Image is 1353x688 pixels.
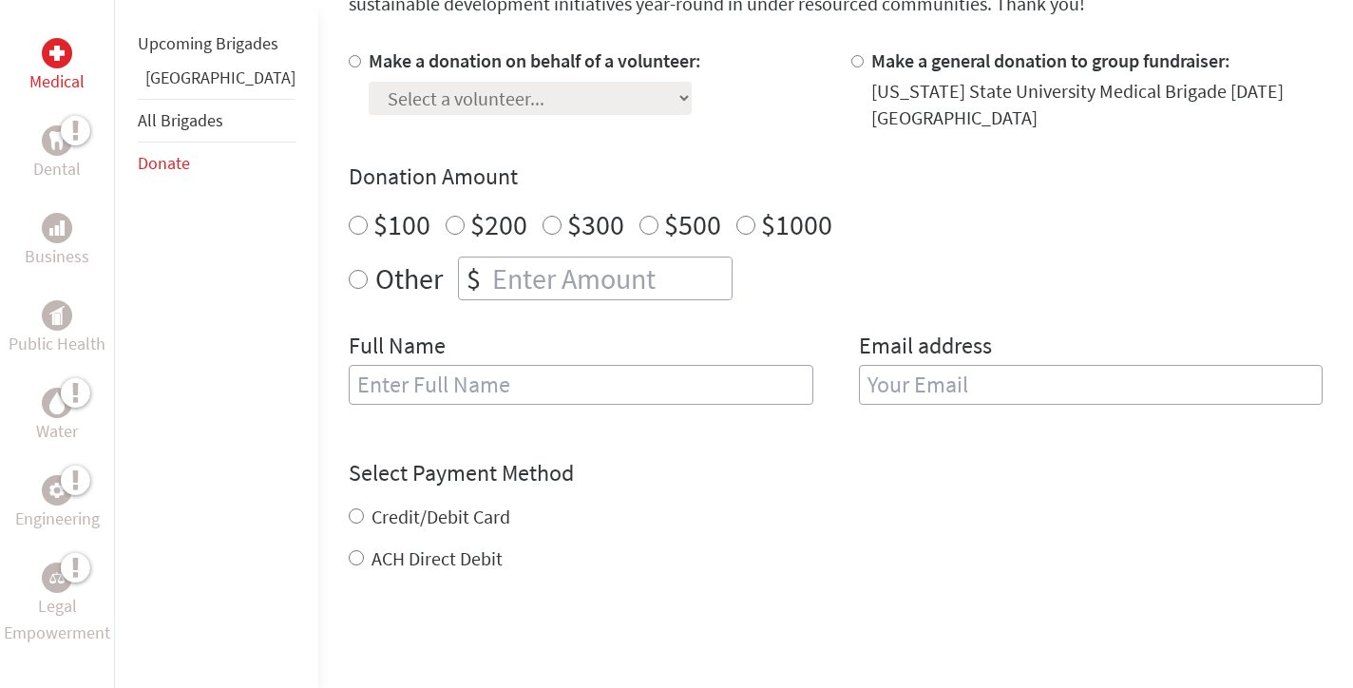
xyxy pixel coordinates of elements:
[761,206,832,242] label: $1000
[349,162,1323,192] h4: Donation Amount
[29,38,85,95] a: MedicalMedical
[871,78,1324,131] div: [US_STATE] State University Medical Brigade [DATE] [GEOGRAPHIC_DATA]
[33,125,81,182] a: DentalDental
[138,99,295,143] li: All Brigades
[349,331,446,365] label: Full Name
[349,610,638,684] iframe: reCAPTCHA
[49,220,65,236] img: Business
[42,213,72,243] div: Business
[36,418,78,445] p: Water
[859,331,992,365] label: Email address
[49,572,65,583] img: Legal Empowerment
[36,388,78,445] a: WaterWater
[42,475,72,506] div: Engineering
[25,243,89,270] p: Business
[138,143,295,184] li: Donate
[29,68,85,95] p: Medical
[871,48,1230,72] label: Make a general donation to group fundraiser:
[49,483,65,498] img: Engineering
[372,505,510,528] label: Credit/Debit Card
[42,38,72,68] div: Medical
[859,365,1324,405] input: Your Email
[42,563,72,593] div: Legal Empowerment
[42,300,72,331] div: Public Health
[664,206,721,242] label: $500
[145,67,295,88] a: [GEOGRAPHIC_DATA]
[15,475,100,532] a: EngineeringEngineering
[49,131,65,149] img: Dental
[488,258,732,299] input: Enter Amount
[49,46,65,61] img: Medical
[349,365,813,405] input: Enter Full Name
[138,109,223,131] a: All Brigades
[42,125,72,156] div: Dental
[4,593,110,646] p: Legal Empowerment
[9,300,105,357] a: Public HealthPublic Health
[49,306,65,325] img: Public Health
[372,546,503,570] label: ACH Direct Debit
[470,206,527,242] label: $200
[138,65,295,99] li: Guatemala
[138,152,190,174] a: Donate
[9,331,105,357] p: Public Health
[567,206,624,242] label: $300
[33,156,81,182] p: Dental
[15,506,100,532] p: Engineering
[4,563,110,646] a: Legal EmpowermentLegal Empowerment
[42,388,72,418] div: Water
[349,458,1323,488] h4: Select Payment Method
[25,213,89,270] a: BusinessBusiness
[459,258,488,299] div: $
[49,392,65,413] img: Water
[373,206,430,242] label: $100
[138,32,278,54] a: Upcoming Brigades
[369,48,701,72] label: Make a donation on behalf of a volunteer:
[375,257,443,300] label: Other
[138,23,295,65] li: Upcoming Brigades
